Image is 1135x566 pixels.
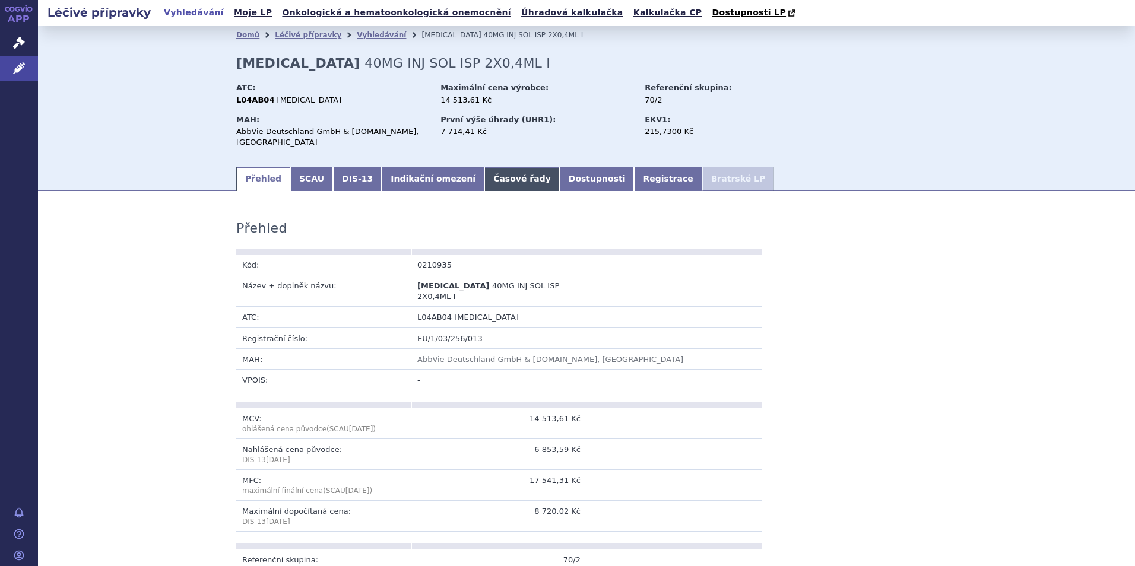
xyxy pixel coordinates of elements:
span: Dostupnosti LP [712,8,786,17]
span: [MEDICAL_DATA] [421,31,481,39]
td: MFC: [236,470,411,501]
a: Vyhledávání [357,31,406,39]
span: [MEDICAL_DATA] [417,281,489,290]
td: 6 853,59 Kč [411,439,586,470]
a: DIS-13 [333,167,382,191]
span: (SCAU ) [323,486,372,495]
strong: EKV1: [645,115,670,124]
div: 14 513,61 Kč [440,95,633,106]
td: ATC: [236,307,411,327]
td: MAH: [236,348,411,369]
a: Registrace [634,167,702,191]
strong: Referenční skupina: [645,83,731,92]
div: 215,7300 Kč [645,126,778,137]
h2: Léčivé přípravky [38,4,160,21]
div: AbbVie Deutschland GmbH & [DOMAIN_NAME], [GEOGRAPHIC_DATA] [236,126,429,148]
a: Přehled [236,167,290,191]
td: 14 513,61 Kč [411,408,586,439]
span: [DATE] [349,425,373,433]
td: 0210935 [411,255,586,275]
td: MCV: [236,408,411,439]
td: 8 720,02 Kč [411,501,586,532]
td: Nahlášená cena původce: [236,439,411,470]
td: - [411,370,762,390]
a: Indikační omezení [382,167,484,191]
a: Léčivé přípravky [275,31,341,39]
a: Moje LP [230,5,275,21]
a: Vyhledávání [160,5,227,21]
span: [MEDICAL_DATA] [277,96,342,104]
a: Kalkulačka CP [630,5,706,21]
a: Dostupnosti [560,167,635,191]
div: 7 714,41 Kč [440,126,633,137]
span: (SCAU ) [242,425,376,433]
strong: Maximální cena výrobce: [440,83,549,92]
strong: První výše úhrady (UHR1): [440,115,556,124]
td: Maximální dopočítaná cena: [236,501,411,532]
a: Dostupnosti LP [708,5,801,21]
span: L04AB04 [417,313,452,322]
a: Domů [236,31,259,39]
div: 70/2 [645,95,778,106]
td: 17 541,31 Kč [411,470,586,501]
td: Název + doplněk názvu: [236,275,411,307]
td: VPOIS: [236,370,411,390]
span: ohlášená cena původce [242,425,326,433]
a: Úhradová kalkulačka [518,5,627,21]
span: [DATE] [266,517,290,526]
span: 40MG INJ SOL ISP 2X0,4ML I [364,56,550,71]
span: [MEDICAL_DATA] [454,313,519,322]
a: AbbVie Deutschland GmbH & [DOMAIN_NAME], [GEOGRAPHIC_DATA] [417,355,683,364]
strong: [MEDICAL_DATA] [236,56,360,71]
td: Kód: [236,255,411,275]
span: 40MG INJ SOL ISP 2X0,4ML I [484,31,584,39]
span: [DATE] [266,456,290,464]
h3: Přehled [236,221,287,236]
td: Registrační číslo: [236,327,411,348]
a: Onkologická a hematoonkologická onemocnění [278,5,515,21]
a: Časové řady [484,167,560,191]
strong: MAH: [236,115,259,124]
strong: L04AB04 [236,96,274,104]
span: [DATE] [345,486,370,495]
p: maximální finální cena [242,486,405,496]
p: DIS-13 [242,517,405,527]
p: DIS-13 [242,455,405,465]
td: EU/1/03/256/013 [411,327,762,348]
strong: ATC: [236,83,256,92]
a: SCAU [290,167,333,191]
